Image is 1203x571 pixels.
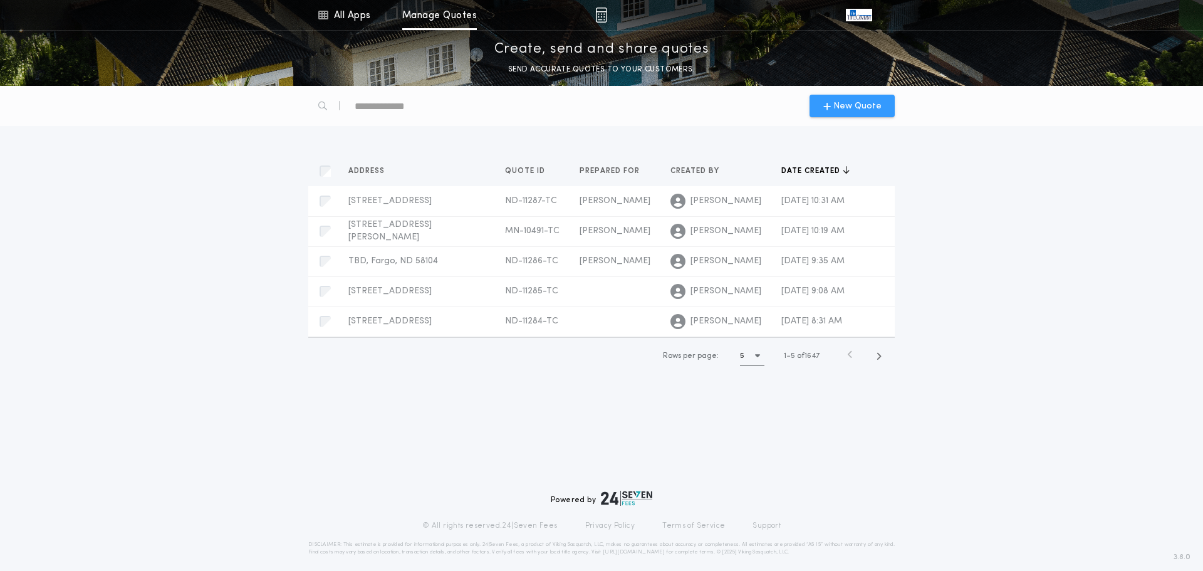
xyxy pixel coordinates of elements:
[690,225,761,238] span: [PERSON_NAME]
[670,165,729,177] button: Created by
[601,491,652,506] img: logo
[781,317,842,326] span: [DATE] 8:31 AM
[740,350,744,362] h1: 5
[348,165,394,177] button: Address
[663,352,719,360] span: Rows per page:
[740,346,764,366] button: 5
[753,521,781,531] a: Support
[348,256,438,266] span: TBD, Fargo, ND 58104
[348,220,432,242] span: [STREET_ADDRESS][PERSON_NAME]
[690,255,761,268] span: [PERSON_NAME]
[505,286,558,296] span: ND-11285-TC
[551,491,652,506] div: Powered by
[580,226,650,236] span: [PERSON_NAME]
[508,63,695,76] p: SEND ACCURATE QUOTES TO YOUR CUSTOMERS.
[505,226,560,236] span: MN-10491-TC
[781,256,845,266] span: [DATE] 9:35 AM
[422,521,558,531] p: © All rights reserved. 24|Seven Fees
[690,285,761,298] span: [PERSON_NAME]
[670,166,722,176] span: Created by
[505,317,558,326] span: ND-11284-TC
[580,256,650,266] span: [PERSON_NAME]
[580,196,650,206] span: [PERSON_NAME]
[781,196,845,206] span: [DATE] 10:31 AM
[348,286,432,296] span: [STREET_ADDRESS]
[690,195,761,207] span: [PERSON_NAME]
[791,352,795,360] span: 5
[781,226,845,236] span: [DATE] 10:19 AM
[662,521,725,531] a: Terms of Service
[784,352,786,360] span: 1
[505,256,558,266] span: ND-11286-TC
[846,9,872,21] img: vs-icon
[505,196,557,206] span: ND-11287-TC
[781,165,850,177] button: Date created
[595,8,607,23] img: img
[810,95,895,117] button: New Quote
[348,166,387,176] span: Address
[505,166,548,176] span: Quote ID
[781,286,845,296] span: [DATE] 9:08 AM
[781,166,843,176] span: Date created
[833,100,882,113] span: New Quote
[690,315,761,328] span: [PERSON_NAME]
[797,350,820,362] span: of 1647
[308,541,895,556] p: DISCLAIMER: This estimate is provided for informational purposes only. 24|Seven Fees, a product o...
[505,165,555,177] button: Quote ID
[603,550,665,555] a: [URL][DOMAIN_NAME]
[585,521,635,531] a: Privacy Policy
[580,166,642,176] span: Prepared for
[1174,552,1190,563] span: 3.8.0
[348,317,432,326] span: [STREET_ADDRESS]
[348,196,432,206] span: [STREET_ADDRESS]
[494,39,709,60] p: Create, send and share quotes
